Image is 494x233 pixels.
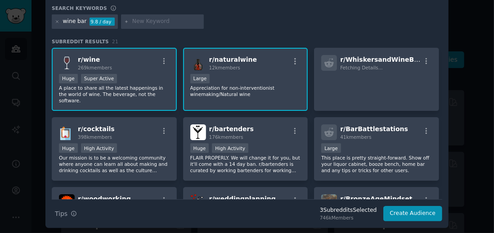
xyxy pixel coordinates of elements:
span: 398k members [78,134,112,140]
span: r/ WhiskersandWineBar [340,56,421,63]
img: cocktails [59,124,75,140]
span: 269k members [78,65,112,70]
span: r/ weddingplanning [209,195,276,202]
div: 3 Subreddit s Selected [320,206,377,215]
img: wine [59,55,75,71]
img: naturalwine [190,55,206,71]
div: High Activity [81,143,117,153]
span: 12k members [209,65,240,70]
span: 176k members [209,134,243,140]
div: Huge [59,143,78,153]
span: Subreddit Results [52,38,109,45]
span: r/ naturalwine [209,56,257,63]
span: 21 [112,39,118,44]
p: This place is pretty straight-forward. Show off your liquor cabinet, booze bench, home bar and an... [321,155,432,174]
input: New Keyword [132,18,201,26]
p: Our mission is to be a welcoming community where anyone can learn all about making and drinking c... [59,155,170,174]
div: Huge [190,143,209,153]
p: Appreciation for non-interventionist winemaking/Natural wine [190,85,301,97]
div: High Activity [212,143,248,153]
span: Tips [55,209,67,219]
div: 9.8 / day [90,18,115,26]
img: weddingplanning [190,194,206,210]
span: Fetching Details... [340,65,382,70]
p: FLAIR PROPERLY. We will change it for you, but it'll come with a 14 day ban. r/bartenders is cura... [190,155,301,174]
p: A place to share all the latest happenings in the world of wine. The beverage, not the software. [59,85,170,104]
div: Super Active [81,74,117,83]
span: r/ cocktails [78,125,115,132]
div: Large [190,74,210,83]
span: r/ woodworking [78,195,131,202]
h3: Search keywords [52,5,107,11]
span: r/ BarBattlestations [340,125,408,132]
img: woodworking [59,194,75,210]
button: Tips [52,206,80,222]
div: 746k Members [320,215,377,221]
span: r/ bartenders [209,125,254,132]
span: r/ BronzeAgeMindset [340,195,412,202]
span: 41k members [340,134,371,140]
button: Create Audience [383,206,443,221]
span: r/ wine [78,56,100,63]
div: Huge [59,74,78,83]
img: BronzeAgeMindset [321,194,337,210]
img: bartenders [190,124,206,140]
div: wine bar [63,18,87,26]
div: Large [321,143,341,153]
